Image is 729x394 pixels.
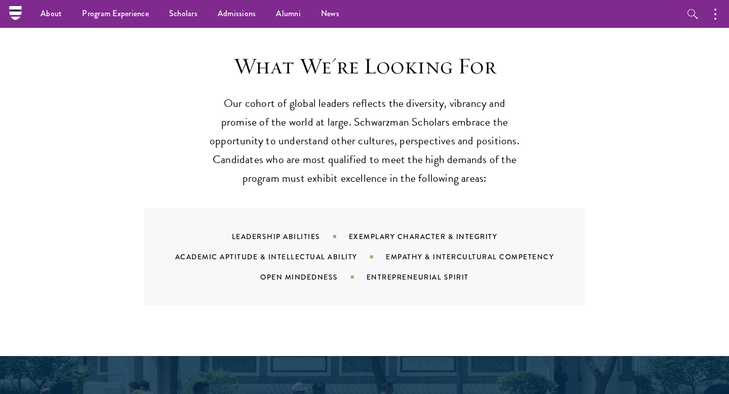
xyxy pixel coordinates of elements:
[208,94,521,188] p: Our cohort of global leaders reflects the diversity, vibrancy and promise of the world at large. ...
[386,252,579,262] div: Empathy & Intercultural Competency
[260,272,367,282] div: Open Mindedness
[175,252,386,262] div: Academic Aptitude & Intellectual Ability
[232,231,349,242] div: Leadership Abilities
[208,52,521,81] h3: What We're Looking For
[367,272,494,282] div: Entrepreneurial Spirit
[349,231,523,242] div: Exemplary Character & Integrity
